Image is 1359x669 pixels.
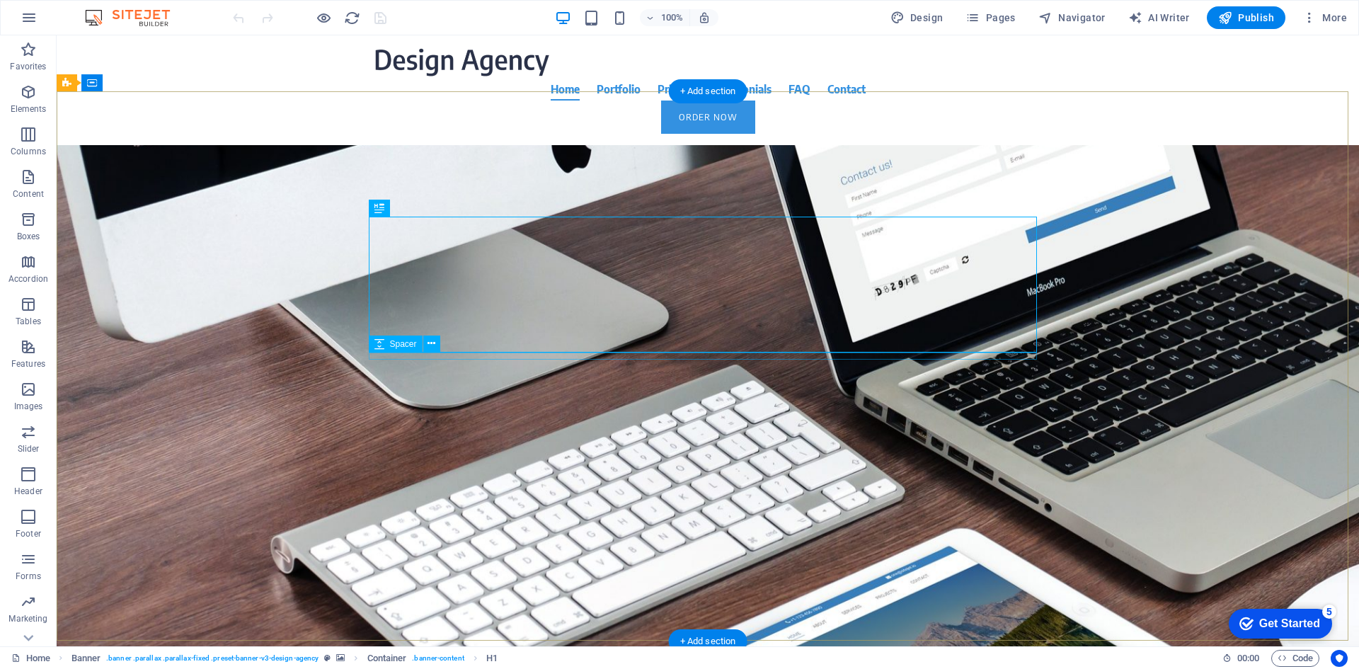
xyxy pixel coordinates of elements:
p: Images [14,401,43,412]
button: AI Writer [1123,6,1195,29]
span: Click to select. Double-click to edit [71,650,101,667]
p: Marketing [8,613,47,624]
span: . banner .parallax .parallax-fixed .preset-banner-v3-design-agency [106,650,319,667]
i: This element is a customizable preset [324,654,331,662]
h6: Session time [1222,650,1260,667]
i: Reload page [344,10,360,26]
div: Design (Ctrl+Alt+Y) [885,6,949,29]
span: : [1247,653,1249,663]
h6: 100% [661,9,684,26]
button: Pages [960,6,1021,29]
span: Pages [965,11,1015,25]
button: reload [343,9,360,26]
button: Code [1271,650,1319,667]
span: . banner-content [412,650,464,667]
button: Publish [1207,6,1285,29]
button: 100% [640,9,690,26]
span: 00 00 [1237,650,1259,667]
div: + Add section [669,629,747,653]
p: Favorites [10,61,46,72]
img: Editor Logo [81,9,188,26]
button: Click here to leave preview mode and continue editing [315,9,332,26]
span: Click to select. Double-click to edit [367,650,407,667]
button: Usercentrics [1331,650,1348,667]
button: Navigator [1033,6,1111,29]
span: Design [890,11,944,25]
button: More [1297,6,1353,29]
p: Content [13,188,44,200]
span: Spacer [390,340,417,348]
p: Columns [11,146,46,157]
i: This element contains a background [336,654,345,662]
p: Tables [16,316,41,327]
div: 5 [105,3,119,17]
a: Click to cancel selection. Double-click to open Pages [11,650,50,667]
p: Forms [16,571,41,582]
p: Accordion [8,273,48,285]
p: Slider [18,443,40,454]
div: Get Started [42,16,103,28]
button: Design [885,6,949,29]
span: Click to select. Double-click to edit [486,650,498,667]
span: Publish [1218,11,1274,25]
p: Elements [11,103,47,115]
div: + Add section [669,79,747,103]
span: Code [1278,650,1313,667]
p: Header [14,486,42,497]
span: AI Writer [1128,11,1190,25]
span: More [1302,11,1347,25]
p: Footer [16,528,41,539]
nav: breadcrumb [71,650,498,667]
i: On resize automatically adjust zoom level to fit chosen device. [698,11,711,24]
span: Navigator [1038,11,1106,25]
p: Boxes [17,231,40,242]
p: Features [11,358,45,370]
div: Get Started 5 items remaining, 0% complete [11,7,115,37]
